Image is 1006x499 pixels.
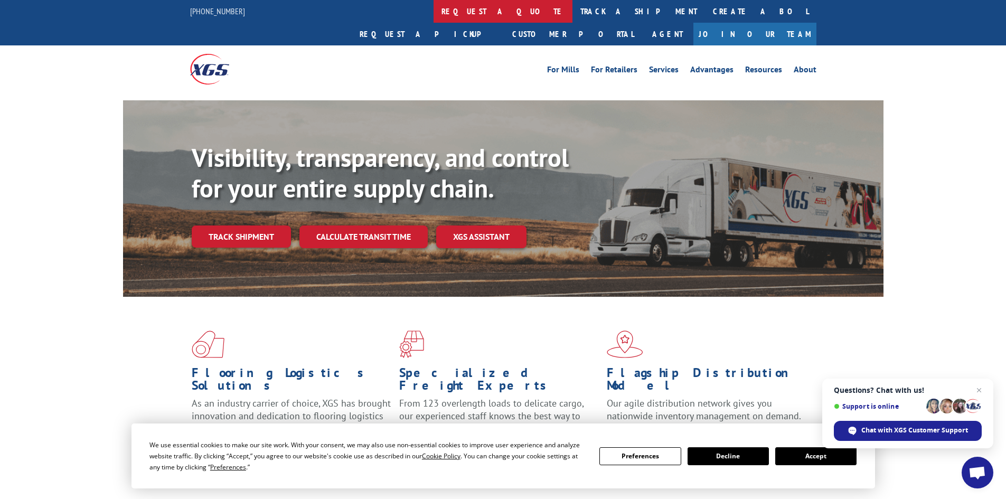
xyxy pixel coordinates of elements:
span: Chat with XGS Customer Support [834,421,982,441]
span: Cookie Policy [422,451,460,460]
a: For Retailers [591,65,637,77]
img: xgs-icon-focused-on-flooring-red [399,331,424,358]
h1: Flagship Distribution Model [607,366,806,397]
b: Visibility, transparency, and control for your entire supply chain. [192,141,569,204]
a: Request a pickup [352,23,504,45]
h1: Specialized Freight Experts [399,366,599,397]
a: XGS ASSISTANT [436,225,526,248]
h1: Flooring Logistics Solutions [192,366,391,397]
p: From 123 overlength loads to delicate cargo, our experienced staff knows the best way to move you... [399,397,599,444]
a: For Mills [547,65,579,77]
a: Track shipment [192,225,291,248]
a: Calculate transit time [299,225,428,248]
a: Agent [642,23,693,45]
span: Our agile distribution network gives you nationwide inventory management on demand. [607,397,801,422]
img: xgs-icon-total-supply-chain-intelligence-red [192,331,224,358]
a: Open chat [962,457,993,488]
span: As an industry carrier of choice, XGS has brought innovation and dedication to flooring logistics... [192,397,391,435]
div: Cookie Consent Prompt [131,423,875,488]
div: We use essential cookies to make our site work. With your consent, we may also use non-essential ... [149,439,587,473]
a: Services [649,65,679,77]
a: Resources [745,65,782,77]
span: Preferences [210,463,246,472]
a: About [794,65,816,77]
span: Questions? Chat with us! [834,386,982,394]
span: Support is online [834,402,923,410]
button: Accept [775,447,857,465]
img: xgs-icon-flagship-distribution-model-red [607,331,643,358]
button: Preferences [599,447,681,465]
a: Advantages [690,65,734,77]
a: Join Our Team [693,23,816,45]
button: Decline [688,447,769,465]
a: Customer Portal [504,23,642,45]
a: [PHONE_NUMBER] [190,6,245,16]
span: Chat with XGS Customer Support [861,426,968,435]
